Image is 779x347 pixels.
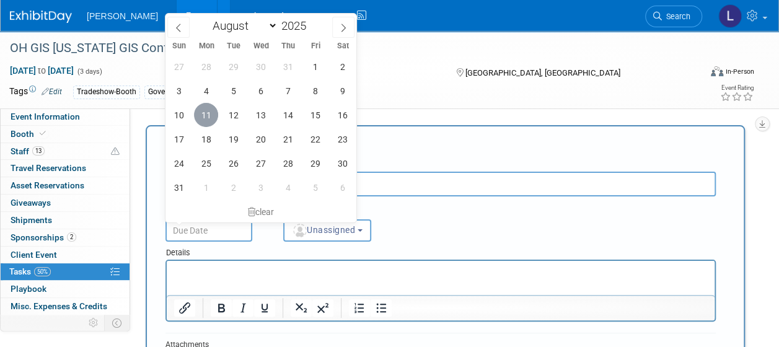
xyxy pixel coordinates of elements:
[194,103,218,127] span: August 11, 2025
[303,55,327,79] span: August 1, 2025
[221,151,245,175] span: August 26, 2025
[10,11,72,23] img: ExhibitDay
[11,146,45,156] span: Staff
[349,299,370,317] button: Numbered list
[167,175,191,200] span: August 31, 2025
[165,159,716,172] div: Short Description
[76,68,102,76] span: (3 days)
[6,37,690,59] div: OH GIS [US_STATE] GIS Conference 2025
[194,55,218,79] span: July 28, 2025
[1,177,130,194] a: Asset Reservations
[1,126,130,143] a: Booth
[291,299,312,317] button: Subscript
[276,79,300,103] span: August 7, 2025
[283,219,371,242] button: Unassigned
[11,284,46,294] span: Playbook
[303,151,327,175] span: August 29, 2025
[11,301,107,311] span: Misc. Expenses & Credits
[167,127,191,151] span: August 17, 2025
[193,42,220,50] span: Mon
[11,250,57,260] span: Client Event
[167,103,191,127] span: August 10, 2025
[302,42,329,50] span: Fri
[249,79,273,103] span: August 6, 2025
[1,247,130,263] a: Client Event
[249,103,273,127] span: August 13, 2025
[662,12,690,21] span: Search
[249,127,273,151] span: August 20, 2025
[1,212,130,229] a: Shipments
[303,79,327,103] span: August 8, 2025
[465,68,620,77] span: [GEOGRAPHIC_DATA], [GEOGRAPHIC_DATA]
[165,42,193,50] span: Sun
[144,86,226,99] div: Government Solutions
[276,103,300,127] span: August 14, 2025
[194,175,218,200] span: September 1, 2025
[276,127,300,151] span: August 21, 2025
[11,129,48,139] span: Booth
[221,175,245,200] span: September 2, 2025
[111,146,120,157] span: Potential Scheduling Conflict -- at least one attendee is tagged in another overlapping event.
[221,55,245,79] span: July 29, 2025
[249,55,273,79] span: July 30, 2025
[165,201,356,222] div: clear
[194,79,218,103] span: August 4, 2025
[1,281,130,297] a: Playbook
[1,263,130,280] a: Tasks50%
[249,175,273,200] span: September 3, 2025
[720,85,754,91] div: Event Rating
[312,299,333,317] button: Superscript
[211,299,232,317] button: Bold
[330,103,354,127] span: August 16, 2025
[174,299,195,317] button: Insert/edit link
[167,55,191,79] span: July 27, 2025
[1,229,130,246] a: Sponsorships2
[330,175,354,200] span: September 6, 2025
[194,151,218,175] span: August 25, 2025
[725,67,754,76] div: In-Person
[646,64,754,83] div: Event Format
[9,85,62,99] td: Tags
[40,130,46,137] i: Booth reservation complete
[32,146,45,156] span: 13
[9,266,51,276] span: Tasks
[278,19,315,33] input: Year
[330,79,354,103] span: August 9, 2025
[292,225,355,235] span: Unassigned
[275,42,302,50] span: Thu
[220,42,247,50] span: Tue
[11,180,84,190] span: Asset Reservations
[11,163,86,173] span: Travel Reservations
[67,232,76,242] span: 2
[1,160,130,177] a: Travel Reservations
[329,42,356,50] span: Sat
[221,103,245,127] span: August 12, 2025
[718,4,742,28] img: Lindsey Wolanczyk
[167,151,191,175] span: August 24, 2025
[276,151,300,175] span: August 28, 2025
[167,261,715,295] iframe: Rich Text Area
[303,103,327,127] span: August 15, 2025
[1,108,130,125] a: Event Information
[247,42,275,50] span: Wed
[232,299,253,317] button: Italic
[194,127,218,151] span: August 18, 2025
[42,87,62,96] a: Edit
[165,242,716,260] div: Details
[645,6,702,27] a: Search
[36,66,48,76] span: to
[276,175,300,200] span: September 4, 2025
[1,195,130,211] a: Giveaways
[73,86,140,99] div: Tradeshow-Booth
[303,175,327,200] span: September 5, 2025
[83,315,105,331] td: Personalize Event Tab Strip
[221,127,245,151] span: August 19, 2025
[165,219,252,242] input: Due Date
[1,298,130,315] a: Misc. Expenses & Credits
[11,112,80,121] span: Event Information
[165,172,716,196] input: Name of task or a short description
[11,215,52,225] span: Shipments
[11,232,76,242] span: Sponsorships
[711,66,723,76] img: Format-Inperson.png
